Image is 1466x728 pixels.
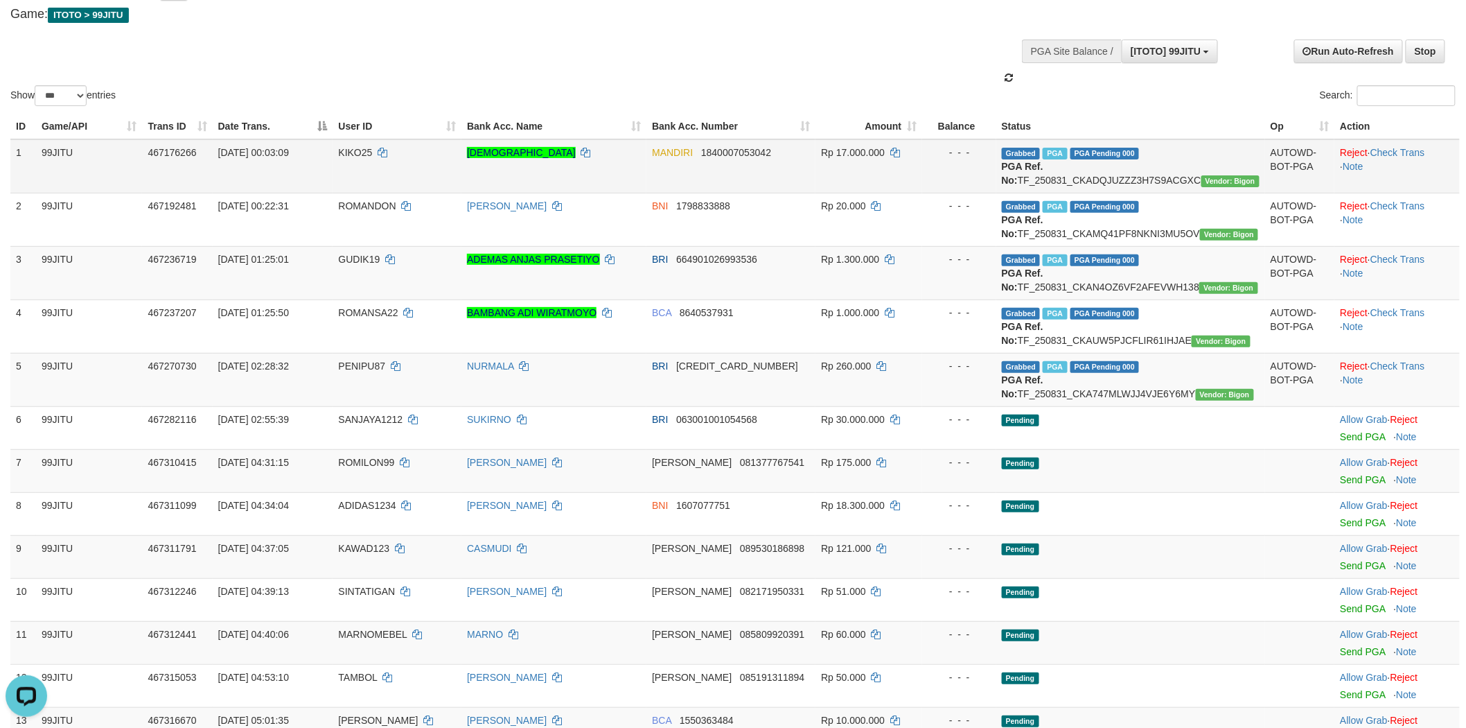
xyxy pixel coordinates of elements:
[148,361,196,372] span: 467270730
[1340,474,1385,485] a: Send PGA
[1340,672,1390,683] span: ·
[1320,85,1456,106] label: Search:
[10,492,36,535] td: 8
[10,246,36,300] td: 3
[1002,214,1043,239] b: PGA Ref. No:
[10,353,36,406] td: 5
[467,715,547,726] a: [PERSON_NAME]
[680,715,734,726] span: Copy 1550363484 to clipboard
[821,147,885,158] span: Rp 17.000.000
[928,359,990,373] div: - - -
[467,672,547,683] a: [PERSON_NAME]
[676,200,730,211] span: Copy 1798833888 to clipboard
[652,543,732,554] span: [PERSON_NAME]
[1396,517,1417,528] a: Note
[928,306,990,320] div: - - -
[148,672,196,683] span: 467315053
[1070,254,1140,266] span: PGA Pending
[1334,406,1460,449] td: ·
[815,114,922,139] th: Amount: activate to sort column ascending
[10,8,964,21] h4: Game:
[1340,715,1387,726] a: Allow Grab
[467,200,547,211] a: [PERSON_NAME]
[10,406,36,449] td: 6
[1294,40,1403,63] a: Run Auto-Refresh
[740,586,804,597] span: Copy 082171950331 to clipboard
[36,353,143,406] td: 99JITU
[646,114,815,139] th: Bank Acc. Number: activate to sort column ascending
[821,672,866,683] span: Rp 50.000
[48,8,129,23] span: ITOTO > 99JITU
[467,457,547,468] a: [PERSON_NAME]
[467,414,511,425] a: SUKIRNO
[1334,353,1460,406] td: · ·
[1002,587,1039,598] span: Pending
[652,586,732,597] span: [PERSON_NAME]
[1002,673,1039,684] span: Pending
[10,193,36,246] td: 2
[652,200,668,211] span: BNI
[1340,586,1390,597] span: ·
[1043,201,1067,213] span: Marked by aektoyota
[928,713,990,727] div: - - -
[218,307,289,318] span: [DATE] 01:25:50
[148,254,196,265] span: 467236719
[1002,544,1039,555] span: Pending
[36,578,143,621] td: 99JITU
[338,457,394,468] span: ROMILON99
[148,500,196,511] span: 467311099
[10,449,36,492] td: 7
[218,200,289,211] span: [DATE] 00:22:31
[338,414,403,425] span: SANJAYA1212
[1201,175,1260,187] span: Vendor URL: https://checkout31.1velocity.biz
[338,586,395,597] span: SINTATIGAN
[148,414,196,425] span: 467282116
[652,629,732,640] span: [PERSON_NAME]
[148,147,196,158] span: 467176266
[10,535,36,578] td: 9
[1370,254,1425,265] a: Check Trans
[821,200,866,211] span: Rp 20.000
[35,85,87,106] select: Showentries
[652,147,693,158] span: MANDIRI
[1340,414,1387,425] a: Allow Grab
[821,414,885,425] span: Rp 30.000.000
[996,114,1265,139] th: Status
[1370,147,1425,158] a: Check Trans
[1396,603,1417,614] a: Note
[928,146,990,159] div: - - -
[1340,457,1390,468] span: ·
[1002,161,1043,186] b: PGA Ref. No:
[1002,458,1039,469] span: Pending
[1340,586,1387,597] a: Allow Grab
[1390,543,1418,554] a: Reject
[213,114,333,139] th: Date Trans.: activate to sort column descending
[922,114,996,139] th: Balance
[1340,543,1387,554] a: Allow Grab
[338,543,389,554] span: KAWAD123
[1265,353,1335,406] td: AUTOWD-BOT-PGA
[10,578,36,621] td: 10
[1002,148,1041,159] span: Grabbed
[1043,361,1067,373] span: Marked by aekgtr
[1396,431,1417,442] a: Note
[1002,201,1041,213] span: Grabbed
[1340,500,1387,511] a: Allow Grab
[218,586,289,597] span: [DATE] 04:39:13
[338,715,418,726] span: [PERSON_NAME]
[928,627,990,641] div: - - -
[10,621,36,664] td: 11
[1002,630,1039,641] span: Pending
[1370,307,1425,318] a: Check Trans
[1070,148,1140,159] span: PGA Pending
[1002,716,1039,727] span: Pending
[36,449,143,492] td: 99JITU
[821,586,866,597] span: Rp 51.000
[148,200,196,211] span: 467192481
[1002,501,1039,512] span: Pending
[36,114,143,139] th: Game/API: activate to sort column ascending
[467,543,512,554] a: CASMUDI
[338,254,380,265] span: GUDIK19
[218,629,289,640] span: [DATE] 04:40:06
[1396,560,1417,571] a: Note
